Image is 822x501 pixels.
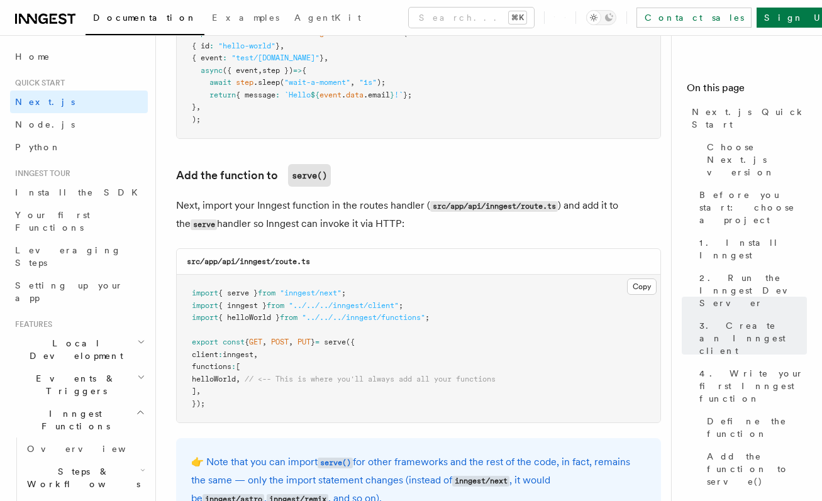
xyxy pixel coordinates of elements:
span: { serve } [218,289,258,297]
span: functions [192,362,231,371]
span: client [192,350,218,359]
span: Documentation [93,13,197,23]
span: Events & Triggers [10,372,137,397]
span: Define the function [707,415,807,440]
span: Overview [27,444,157,454]
code: src/app/api/inngest/route.ts [187,257,310,266]
span: "../../../inngest/functions" [302,313,425,322]
span: .email [364,91,390,99]
span: `Hello [284,91,311,99]
span: return [209,91,236,99]
code: serve() [318,458,353,468]
span: { id [192,41,209,50]
span: { helloWorld } [218,313,280,322]
span: { message [236,91,275,99]
span: GET [249,338,262,346]
a: Examples [204,4,287,34]
span: ); [192,115,201,124]
span: 3. Create an Inngest client [699,319,807,357]
span: "hello-world" [218,41,275,50]
span: Quick start [10,78,65,88]
span: Next.js [15,97,75,107]
span: } [275,41,280,50]
a: Overview [22,438,148,460]
span: serve [324,338,346,346]
span: , [350,78,355,87]
span: from [267,301,284,310]
a: Install the SDK [10,181,148,204]
span: Steps & Workflows [22,465,140,490]
span: "../../../inngest/client" [289,301,399,310]
span: step }) [262,66,293,75]
span: , [324,53,328,62]
button: Steps & Workflows [22,460,148,495]
span: , [280,41,284,50]
span: }; [403,91,412,99]
span: export [192,338,218,346]
span: Add the function to serve() [707,450,807,488]
a: Add the function toserve() [176,164,331,187]
a: AgentKit [287,4,369,34]
a: Contact sales [636,8,752,28]
span: Node.js [15,119,75,129]
span: helloWorld [192,375,236,383]
span: Features [10,319,52,329]
code: serve() [288,164,331,187]
a: 2. Run the Inngest Dev Server [694,267,807,314]
span: POST [271,338,289,346]
span: { event [192,53,223,62]
span: , [262,338,267,346]
span: // <-- This is where you'll always add all your functions [245,375,496,383]
button: Search...⌘K [409,8,534,28]
span: Leveraging Steps [15,245,121,268]
a: Add the function to serve() [702,445,807,493]
a: Next.js [10,91,148,113]
span: 2. Run the Inngest Dev Server [699,272,807,309]
span: , [253,350,258,359]
span: Your first Functions [15,210,90,233]
span: Examples [212,13,279,23]
a: Leveraging Steps [10,239,148,274]
a: Choose Next.js version [702,136,807,184]
span: 1. Install Inngest [699,236,807,262]
span: } [319,53,324,62]
h4: On this page [687,80,807,101]
span: } [311,338,315,346]
code: src/app/api/inngest/route.ts [430,201,558,212]
a: 3. Create an Inngest client [694,314,807,362]
p: Next, import your Inngest function in the routes handler ( ) and add it to the handler so Inngest... [176,197,661,233]
span: : [209,41,214,50]
a: Node.js [10,113,148,136]
span: Next.js Quick Start [692,106,807,131]
span: import [192,301,218,310]
span: 4. Write your first Inngest function [699,367,807,405]
span: } [192,102,196,111]
span: .sleep [253,78,280,87]
a: 1. Install Inngest [694,231,807,267]
span: : [275,91,280,99]
button: Events & Triggers [10,367,148,402]
span: "test/[DOMAIN_NAME]" [231,53,319,62]
span: , [196,102,201,111]
span: , [196,387,201,395]
span: ; [425,313,430,322]
span: AgentKit [294,13,361,23]
span: Install the SDK [15,187,145,197]
span: , [236,375,240,383]
span: { [245,338,249,346]
code: serve [191,219,217,230]
span: ; [342,289,346,297]
span: event [319,91,342,99]
span: ({ [346,338,355,346]
a: Home [10,45,148,68]
span: ( [280,78,284,87]
span: => [293,66,302,75]
a: 4. Write your first Inngest function [694,362,807,410]
span: Inngest Functions [10,407,136,432]
span: const [223,338,245,346]
button: Copy [627,278,657,295]
button: Local Development [10,332,148,367]
span: , [258,66,262,75]
span: await [209,78,231,87]
span: import [192,289,218,297]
